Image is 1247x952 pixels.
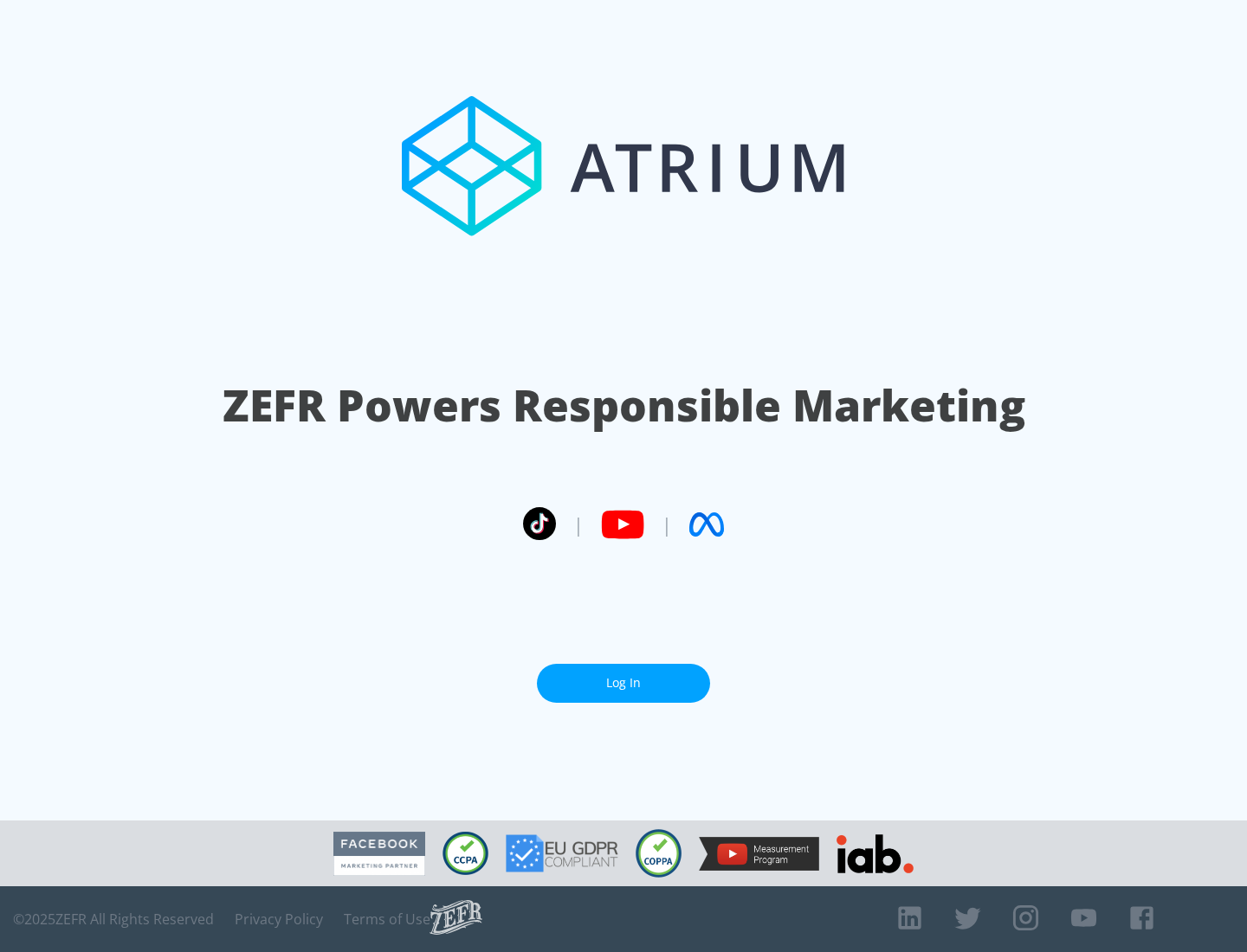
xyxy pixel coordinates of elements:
a: Terms of Use [344,910,430,928]
a: Log In [537,664,710,703]
img: IAB [837,834,914,873]
span: © 2025 ZEFR All Rights Reserved [13,910,214,928]
a: Privacy Policy [235,910,323,928]
img: YouTube Measurement Program [699,837,819,871]
img: COPPA Compliant [636,829,682,878]
h1: ZEFR Powers Responsible Marketing [223,376,1025,435]
img: Facebook Marketing Partner [333,832,425,876]
span: | [573,511,584,537]
img: GDPR Compliant [506,834,618,872]
span: | [662,511,672,537]
img: CCPA Compliant [443,832,488,875]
